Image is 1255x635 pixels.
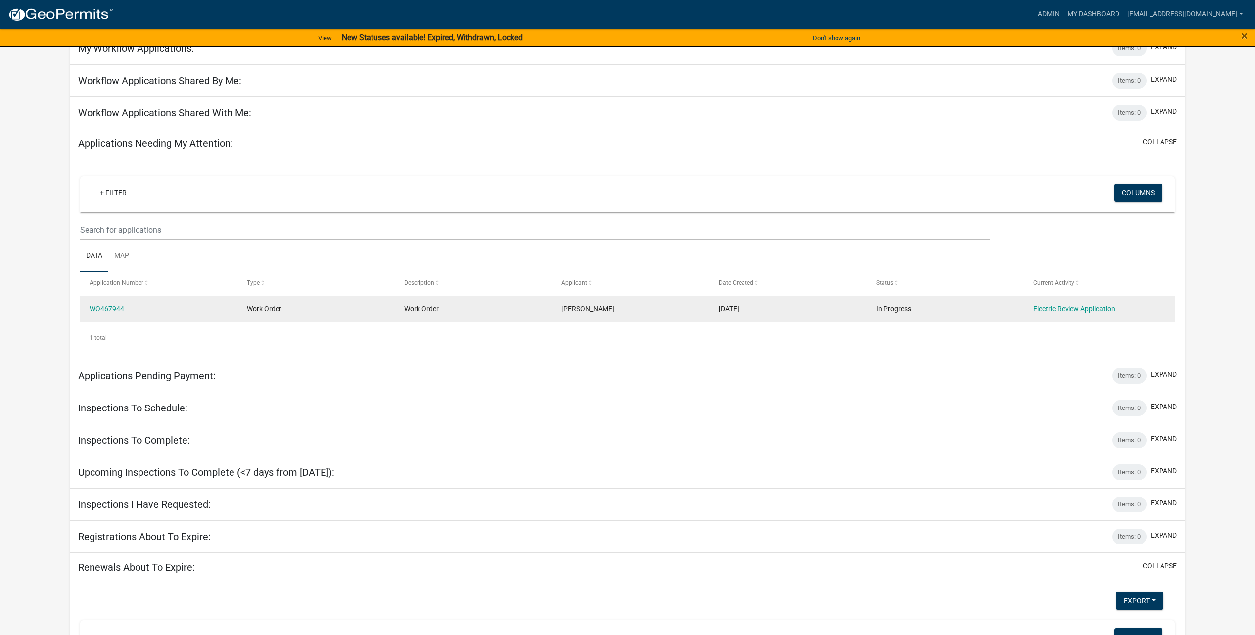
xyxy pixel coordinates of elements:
button: Close [1241,30,1248,42]
div: Items: 0 [1112,464,1147,480]
button: expand [1151,466,1177,476]
div: Items: 0 [1112,73,1147,89]
input: Search for applications [80,220,990,240]
datatable-header-cell: Description [395,272,552,295]
datatable-header-cell: Date Created [709,272,867,295]
a: WO467944 [90,305,124,313]
button: Don't show again [809,30,864,46]
h5: My Workflow Applications: [78,43,194,54]
button: expand [1151,498,1177,508]
strong: New Statuses available! Expired, Withdrawn, Locked [342,33,523,42]
h5: Applications Pending Payment: [78,370,216,382]
a: View [314,30,336,46]
span: Work Order [404,305,439,313]
span: Application Number [90,279,143,286]
button: Export [1116,592,1163,610]
span: Date Created [719,279,753,286]
div: Items: 0 [1112,529,1147,544]
div: Items: 0 [1112,497,1147,512]
a: Admin [1034,5,1064,24]
a: [EMAIL_ADDRESS][DOMAIN_NAME] [1123,5,1247,24]
h5: Inspections I Have Requested: [78,499,211,510]
button: expand [1151,402,1177,412]
button: expand [1151,74,1177,85]
div: Items: 0 [1112,368,1147,384]
span: Status [876,279,893,286]
a: + Filter [92,184,135,202]
span: Work Order [247,305,281,313]
h5: Registrations About To Expire: [78,531,211,543]
span: In Progress [876,305,911,313]
span: Marissa Marr [561,305,614,313]
datatable-header-cell: Application Number [80,272,237,295]
div: Items: 0 [1112,105,1147,121]
button: collapse [1143,561,1177,571]
span: 08/22/2025 [719,305,739,313]
h5: Workflow Applications Shared By Me: [78,75,241,87]
h5: Upcoming Inspections To Complete (<7 days from [DATE]): [78,466,334,478]
button: expand [1151,434,1177,444]
h5: Workflow Applications Shared With Me: [78,107,251,119]
a: My Dashboard [1064,5,1123,24]
h5: Inspections To Complete: [78,434,190,446]
span: Applicant [561,279,587,286]
datatable-header-cell: Status [867,272,1024,295]
a: Data [80,240,108,272]
button: expand [1151,106,1177,117]
div: Items: 0 [1112,432,1147,448]
datatable-header-cell: Applicant [552,272,709,295]
button: expand [1151,369,1177,380]
button: Columns [1114,184,1162,202]
datatable-header-cell: Current Activity [1024,272,1181,295]
div: 1 total [80,325,1175,350]
span: Current Activity [1033,279,1074,286]
datatable-header-cell: Type [237,272,395,295]
button: collapse [1143,137,1177,147]
a: Electric Review Application [1033,305,1115,313]
h5: Applications Needing My Attention: [78,137,233,149]
div: Items: 0 [1112,41,1147,56]
span: Description [404,279,434,286]
div: collapse [70,158,1185,360]
button: expand [1151,530,1177,541]
div: Items: 0 [1112,400,1147,416]
span: Type [247,279,260,286]
h5: Renewals About To Expire: [78,561,195,573]
h5: Inspections To Schedule: [78,402,187,414]
a: Map [108,240,135,272]
span: × [1241,29,1248,43]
